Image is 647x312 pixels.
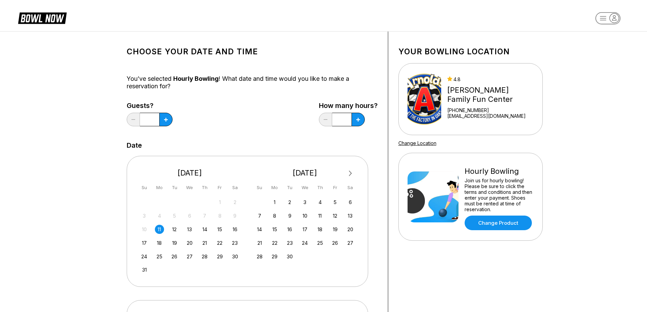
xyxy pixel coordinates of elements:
[398,140,436,146] a: Change Location
[319,102,378,109] label: How many hours?
[316,225,325,234] div: Choose Thursday, September 18th, 2025
[300,198,309,207] div: Choose Wednesday, September 3rd, 2025
[465,167,534,176] div: Hourly Bowling
[330,198,340,207] div: Choose Friday, September 5th, 2025
[285,183,294,192] div: Tu
[330,211,340,220] div: Choose Friday, September 12th, 2025
[316,238,325,247] div: Choose Thursday, September 25th, 2025
[447,76,533,82] div: 4.8
[200,211,209,220] div: Not available Thursday, August 7th, 2025
[140,183,149,192] div: Su
[255,225,264,234] div: Choose Sunday, September 14th, 2025
[408,74,442,125] img: Arnold's Family Fun Center
[155,211,164,220] div: Not available Monday, August 4th, 2025
[447,86,533,104] div: [PERSON_NAME] Family Fun Center
[285,211,294,220] div: Choose Tuesday, September 9th, 2025
[140,252,149,261] div: Choose Sunday, August 24th, 2025
[155,225,164,234] div: Choose Monday, August 11th, 2025
[285,225,294,234] div: Choose Tuesday, September 16th, 2025
[170,183,179,192] div: Tu
[215,238,224,247] div: Choose Friday, August 22nd, 2025
[252,168,358,178] div: [DATE]
[346,211,355,220] div: Choose Saturday, September 13th, 2025
[254,197,356,261] div: month 2025-09
[270,225,279,234] div: Choose Monday, September 15th, 2025
[140,225,149,234] div: Not available Sunday, August 10th, 2025
[465,178,534,212] div: Join us for hourly bowling! Please be sure to click the terms and conditions and then enter your ...
[127,75,378,90] div: You’ve selected ! What date and time would you like to make a reservation for?
[215,183,224,192] div: Fr
[300,211,309,220] div: Choose Wednesday, September 10th, 2025
[139,197,241,275] div: month 2025-08
[300,238,309,247] div: Choose Wednesday, September 24th, 2025
[255,183,264,192] div: Su
[285,198,294,207] div: Choose Tuesday, September 2nd, 2025
[155,252,164,261] div: Choose Monday, August 25th, 2025
[270,198,279,207] div: Choose Monday, September 1st, 2025
[170,225,179,234] div: Choose Tuesday, August 12th, 2025
[346,238,355,247] div: Choose Saturday, September 27th, 2025
[200,183,209,192] div: Th
[230,211,239,220] div: Not available Saturday, August 9th, 2025
[140,238,149,247] div: Choose Sunday, August 17th, 2025
[230,198,239,207] div: Not available Saturday, August 2nd, 2025
[170,238,179,247] div: Choose Tuesday, August 19th, 2025
[127,102,173,109] label: Guests?
[330,183,340,192] div: Fr
[155,238,164,247] div: Choose Monday, August 18th, 2025
[270,238,279,247] div: Choose Monday, September 22nd, 2025
[170,211,179,220] div: Not available Tuesday, August 5th, 2025
[185,211,194,220] div: Not available Wednesday, August 6th, 2025
[230,225,239,234] div: Choose Saturday, August 16th, 2025
[230,252,239,261] div: Choose Saturday, August 30th, 2025
[230,183,239,192] div: Sa
[316,198,325,207] div: Choose Thursday, September 4th, 2025
[316,211,325,220] div: Choose Thursday, September 11th, 2025
[255,238,264,247] div: Choose Sunday, September 21st, 2025
[346,183,355,192] div: Sa
[185,238,194,247] div: Choose Wednesday, August 20th, 2025
[215,252,224,261] div: Choose Friday, August 29th, 2025
[200,252,209,261] div: Choose Thursday, August 28th, 2025
[316,183,325,192] div: Th
[285,252,294,261] div: Choose Tuesday, September 30th, 2025
[215,211,224,220] div: Not available Friday, August 8th, 2025
[270,183,279,192] div: Mo
[170,252,179,261] div: Choose Tuesday, August 26th, 2025
[215,198,224,207] div: Not available Friday, August 1st, 2025
[330,225,340,234] div: Choose Friday, September 19th, 2025
[137,168,242,178] div: [DATE]
[185,183,194,192] div: We
[285,238,294,247] div: Choose Tuesday, September 23rd, 2025
[200,225,209,234] div: Choose Thursday, August 14th, 2025
[127,47,378,56] h1: Choose your Date and time
[215,225,224,234] div: Choose Friday, August 15th, 2025
[345,168,356,179] button: Next Month
[140,265,149,274] div: Choose Sunday, August 31st, 2025
[346,225,355,234] div: Choose Saturday, September 20th, 2025
[173,75,219,82] span: Hourly Bowling
[270,211,279,220] div: Choose Monday, September 8th, 2025
[155,183,164,192] div: Mo
[300,183,309,192] div: We
[255,252,264,261] div: Choose Sunday, September 28th, 2025
[346,198,355,207] div: Choose Saturday, September 6th, 2025
[127,142,142,149] label: Date
[185,252,194,261] div: Choose Wednesday, August 27th, 2025
[255,211,264,220] div: Choose Sunday, September 7th, 2025
[140,211,149,220] div: Not available Sunday, August 3rd, 2025
[447,107,533,113] div: [PHONE_NUMBER]
[398,47,543,56] h1: Your bowling location
[230,238,239,247] div: Choose Saturday, August 23rd, 2025
[300,225,309,234] div: Choose Wednesday, September 17th, 2025
[270,252,279,261] div: Choose Monday, September 29th, 2025
[465,216,532,230] a: Change Product
[330,238,340,247] div: Choose Friday, September 26th, 2025
[408,171,459,222] img: Hourly Bowling
[185,225,194,234] div: Choose Wednesday, August 13th, 2025
[200,238,209,247] div: Choose Thursday, August 21st, 2025
[447,113,533,119] a: [EMAIL_ADDRESS][DOMAIN_NAME]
